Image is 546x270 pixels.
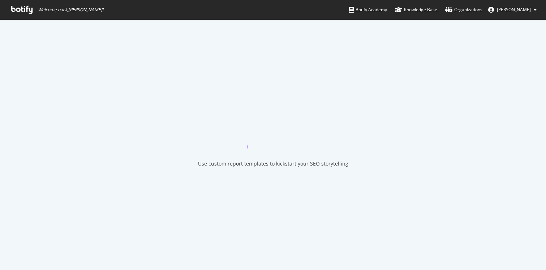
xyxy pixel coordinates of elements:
[445,6,482,13] div: Organizations
[198,160,348,167] div: Use custom report templates to kickstart your SEO storytelling
[497,7,531,13] span: Georgie Phillips
[395,6,437,13] div: Knowledge Base
[247,123,299,149] div: animation
[38,7,103,13] span: Welcome back, [PERSON_NAME] !
[482,4,542,16] button: [PERSON_NAME]
[349,6,387,13] div: Botify Academy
